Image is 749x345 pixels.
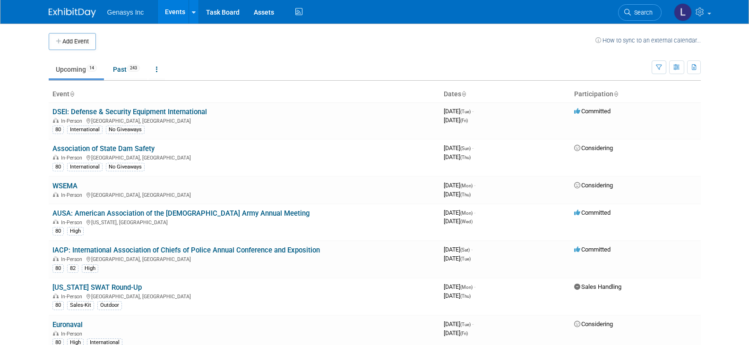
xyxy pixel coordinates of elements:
div: Sales-Kit [67,301,94,310]
span: (Mon) [460,285,473,290]
a: Sort by Participation Type [613,90,618,98]
span: (Tue) [460,256,471,261]
span: [DATE] [444,218,473,225]
span: Genasys Inc [107,8,144,16]
a: Search [618,4,662,21]
span: [DATE] [444,117,468,124]
span: In-Person [61,155,85,161]
span: [DATE] [444,153,471,160]
span: Committed [574,209,611,216]
div: International [67,163,103,171]
img: In-Person Event [53,331,59,336]
span: (Thu) [460,192,471,197]
span: [DATE] [444,144,474,151]
span: [DATE] [444,283,475,290]
img: ExhibitDay [49,8,96,17]
span: (Fri) [460,331,468,336]
span: In-Person [61,192,85,198]
a: Upcoming14 [49,60,104,78]
span: In-Person [61,256,85,262]
span: Committed [574,108,611,115]
span: (Fri) [460,118,468,123]
span: 243 [127,65,140,72]
a: DSEI: Defense & Security Equipment International [52,108,207,116]
span: In-Person [61,118,85,124]
a: How to sync to an external calendar... [595,37,701,44]
span: Committed [574,246,611,253]
span: (Wed) [460,219,473,224]
a: Sort by Event Name [69,90,74,98]
span: - [474,283,475,290]
span: In-Person [61,331,85,337]
span: - [474,209,475,216]
span: (Tue) [460,109,471,114]
a: IACP: International Association of Chiefs of Police Annual Conference and Exposition [52,246,320,254]
span: [DATE] [444,191,471,198]
span: 14 [86,65,97,72]
div: Outdoor [97,301,122,310]
span: [DATE] [444,320,474,328]
div: 80 [52,301,64,310]
img: In-Person Event [53,155,59,160]
div: [GEOGRAPHIC_DATA], [GEOGRAPHIC_DATA] [52,255,436,262]
div: 80 [52,264,64,273]
div: 82 [67,264,78,273]
img: In-Person Event [53,219,59,224]
span: [DATE] [444,182,475,189]
div: 80 [52,227,64,236]
a: Euronaval [52,320,83,329]
span: - [472,144,474,151]
span: Considering [574,182,613,189]
span: (Thu) [460,294,471,299]
img: In-Person Event [53,192,59,197]
span: Considering [574,320,613,328]
a: Sort by Start Date [461,90,466,98]
span: In-Person [61,219,85,226]
a: [US_STATE] SWAT Round-Up [52,283,142,292]
img: In-Person Event [53,256,59,261]
span: [DATE] [444,209,475,216]
img: In-Person Event [53,294,59,298]
span: - [472,108,474,115]
span: (Mon) [460,183,473,188]
a: Association of State Dam Safety [52,144,155,153]
img: Lucy Temprano [674,3,692,21]
div: [GEOGRAPHIC_DATA], [GEOGRAPHIC_DATA] [52,292,436,300]
a: Past243 [106,60,147,78]
a: WSEMA [52,182,77,190]
div: [US_STATE], [GEOGRAPHIC_DATA] [52,218,436,226]
div: [GEOGRAPHIC_DATA], [GEOGRAPHIC_DATA] [52,153,436,161]
span: In-Person [61,294,85,300]
div: [GEOGRAPHIC_DATA], [GEOGRAPHIC_DATA] [52,191,436,198]
div: International [67,126,103,134]
button: Add Event [49,33,96,50]
th: Participation [570,86,701,102]
span: Search [631,9,653,16]
th: Event [49,86,440,102]
div: High [67,227,84,236]
img: In-Person Event [53,118,59,123]
th: Dates [440,86,570,102]
span: [DATE] [444,246,473,253]
div: High [82,264,98,273]
div: 80 [52,126,64,134]
span: (Thu) [460,155,471,160]
a: AUSA: American Association of the [DEMOGRAPHIC_DATA] Army Annual Meeting [52,209,310,218]
span: - [472,320,474,328]
span: [DATE] [444,292,471,299]
span: - [471,246,473,253]
span: Considering [574,144,613,151]
span: Sales Handling [574,283,621,290]
span: (Mon) [460,210,473,216]
span: [DATE] [444,329,468,337]
span: (Sun) [460,146,471,151]
span: [DATE] [444,255,471,262]
span: [DATE] [444,108,474,115]
span: - [474,182,475,189]
div: 80 [52,163,64,171]
div: [GEOGRAPHIC_DATA], [GEOGRAPHIC_DATA] [52,117,436,124]
span: (Sat) [460,247,470,252]
div: No Giveaways [106,163,145,171]
span: (Tue) [460,322,471,327]
div: No Giveaways [106,126,145,134]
